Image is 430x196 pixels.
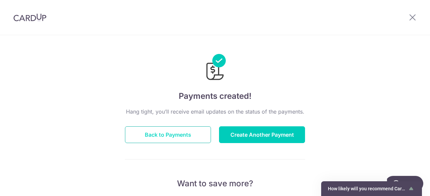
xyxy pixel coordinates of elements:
[13,13,46,21] img: CardUp
[204,54,226,82] img: Payments
[125,90,305,102] h4: Payments created!
[387,176,423,193] iframe: Opens a widget where you can find more information
[125,126,211,143] button: Back to Payments
[328,186,407,191] span: How likely will you recommend CardUp to a friend?
[328,185,415,193] button: Show survey - How likely will you recommend CardUp to a friend?
[219,126,305,143] button: Create Another Payment
[125,178,305,189] p: Want to save more?
[125,108,305,116] p: Hang tight, you’ll receive email updates on the status of the payments.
